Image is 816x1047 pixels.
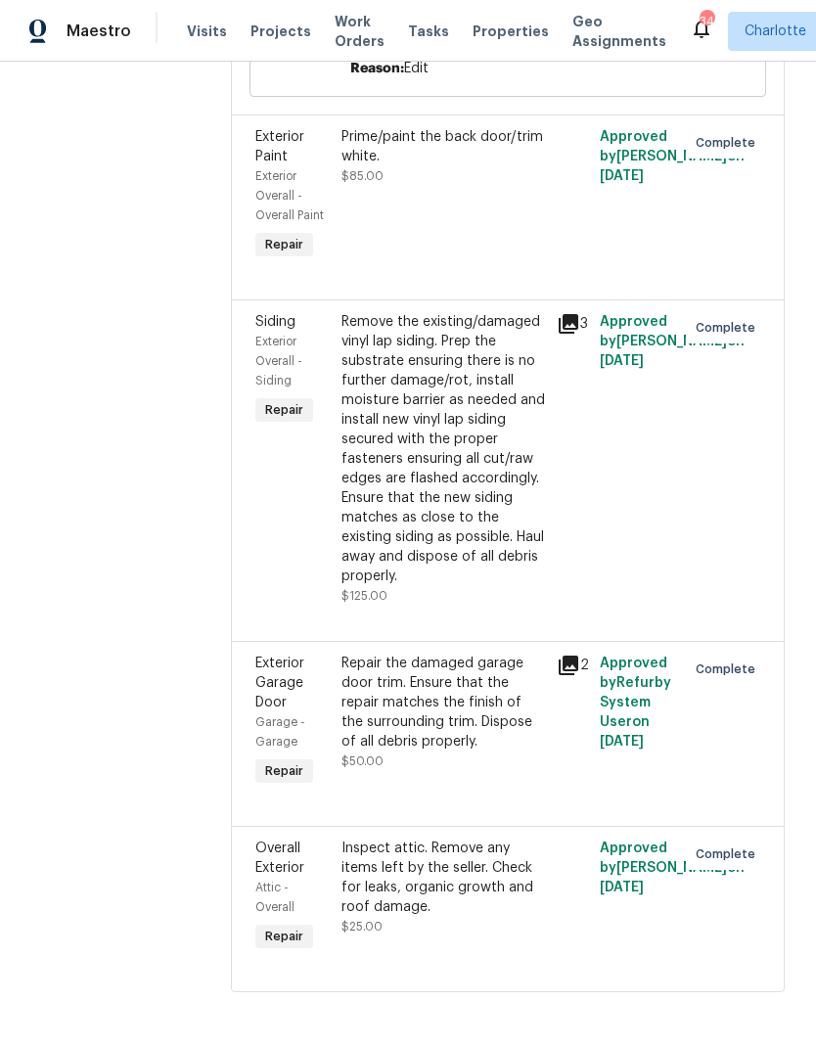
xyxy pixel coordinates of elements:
[187,22,227,41] span: Visits
[255,882,295,913] span: Attic - Overall
[341,127,545,166] div: Prime/paint the back door/trim white.
[350,62,404,75] span: Reason:
[600,657,671,749] span: Approved by Refurby System User on
[255,842,304,875] span: Overall Exterior
[341,654,545,751] div: Repair the damaged garage door trim. Ensure that the repair matches the finish of the surrounding...
[557,312,588,336] div: 3
[473,22,549,41] span: Properties
[745,22,806,41] span: Charlotte
[255,315,295,329] span: Siding
[600,130,745,183] span: Approved by [PERSON_NAME] on
[408,24,449,38] span: Tasks
[600,842,745,894] span: Approved by [PERSON_NAME] on
[341,839,545,917] div: Inspect attic. Remove any items left by the seller. Check for leaks, organic growth and roof damage.
[257,761,311,781] span: Repair
[557,654,588,677] div: 2
[341,170,384,182] span: $85.00
[600,881,644,894] span: [DATE]
[341,921,383,933] span: $25.00
[255,170,324,221] span: Exterior Overall - Overall Paint
[257,400,311,420] span: Repair
[600,315,745,368] span: Approved by [PERSON_NAME] on
[341,590,387,602] span: $125.00
[255,130,304,163] span: Exterior Paint
[696,133,763,153] span: Complete
[67,22,131,41] span: Maestro
[341,312,545,586] div: Remove the existing/damaged vinyl lap siding. Prep the substrate ensuring there is no further dam...
[572,12,666,51] span: Geo Assignments
[255,657,304,709] span: Exterior Garage Door
[600,354,644,368] span: [DATE]
[700,12,713,31] div: 34
[696,844,763,864] span: Complete
[696,318,763,338] span: Complete
[600,735,644,749] span: [DATE]
[255,336,302,387] span: Exterior Overall - Siding
[696,660,763,679] span: Complete
[600,169,644,183] span: [DATE]
[255,716,305,748] span: Garage - Garage
[257,927,311,946] span: Repair
[250,22,311,41] span: Projects
[257,235,311,254] span: Repair
[341,755,384,767] span: $50.00
[404,62,429,75] span: Edit
[335,12,385,51] span: Work Orders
